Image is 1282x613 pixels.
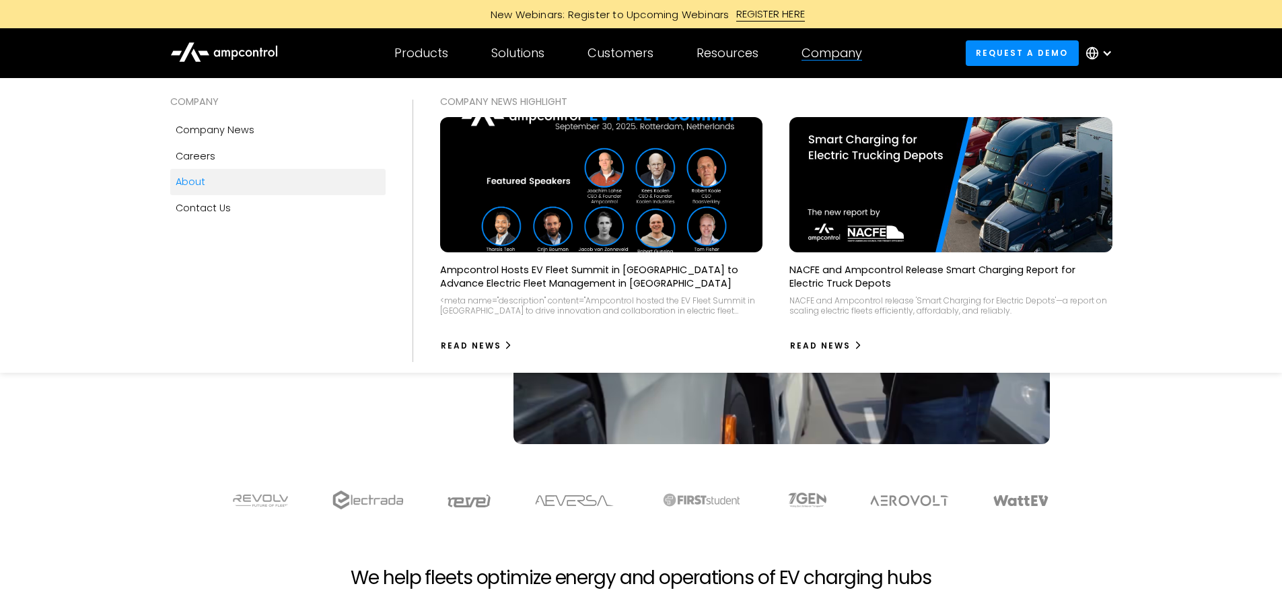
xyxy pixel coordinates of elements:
a: Read News [789,335,863,357]
div: <meta name="description" content="Ampcontrol hosted the EV Fleet Summit in [GEOGRAPHIC_DATA] to d... [440,295,763,316]
a: Company news [170,117,386,143]
div: Customers [587,46,653,61]
div: Read News [441,340,501,352]
div: NACFE and Ampcontrol release 'Smart Charging for Electric Depots'—a report on scaling electric fl... [789,295,1112,316]
div: Company news [176,122,254,137]
div: Resources [697,46,758,61]
a: Careers [170,143,386,169]
a: Read News [440,335,513,357]
a: New Webinars: Register to Upcoming WebinarsREGISTER HERE [339,7,944,22]
div: Products [394,46,448,61]
div: About [176,174,205,189]
img: WattEV logo [993,495,1049,506]
div: REGISTER HERE [736,7,806,22]
div: Contact Us [176,201,231,215]
div: COMPANY [170,94,386,109]
div: Read News [790,340,851,352]
a: About [170,169,386,194]
div: New Webinars: Register to Upcoming Webinars [477,7,736,22]
p: Ampcontrol Hosts EV Fleet Summit in [GEOGRAPHIC_DATA] to Advance Electric Fleet Management in [GE... [440,263,763,290]
div: Company [802,46,862,61]
h2: We help fleets optimize energy and operations of EV charging hubs [351,567,931,589]
a: Request a demo [966,40,1079,65]
div: Solutions [491,46,544,61]
p: NACFE and Ampcontrol Release Smart Charging Report for Electric Truck Depots [789,263,1112,290]
div: COMPANY NEWS Highlight [440,94,1112,109]
a: Contact Us [170,195,386,221]
img: electrada logo [332,491,403,509]
div: Careers [176,149,215,164]
img: Aerovolt Logo [869,495,950,506]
